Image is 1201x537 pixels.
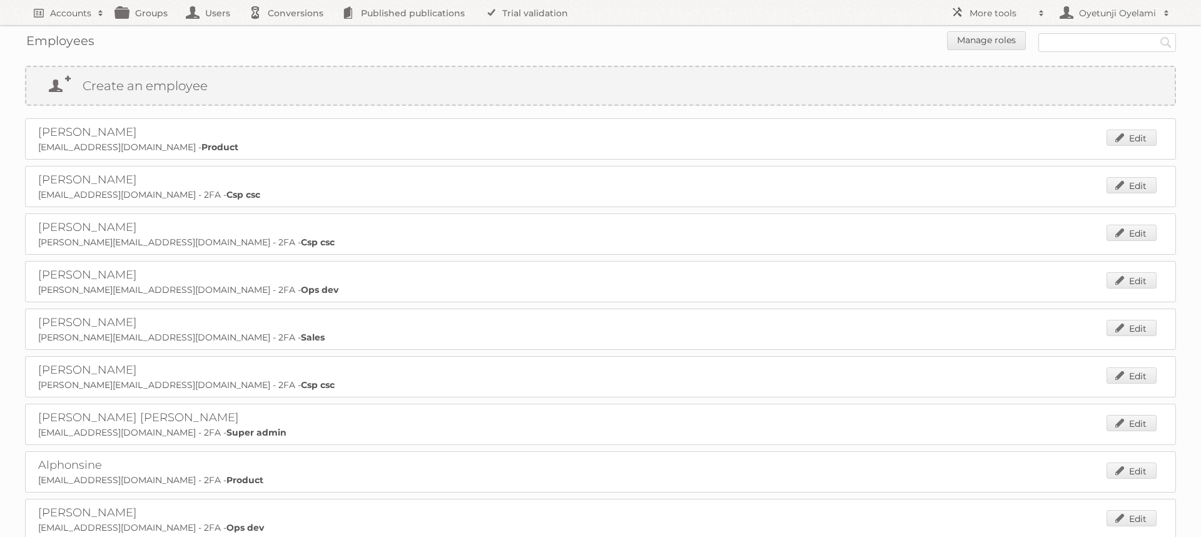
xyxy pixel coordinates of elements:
p: [PERSON_NAME][EMAIL_ADDRESS][DOMAIN_NAME] - 2FA - [38,332,1163,343]
a: Edit [1107,320,1157,336]
a: Edit [1107,510,1157,526]
a: Alphonsine [38,458,102,472]
p: [PERSON_NAME][EMAIL_ADDRESS][DOMAIN_NAME] - 2FA - [38,284,1163,295]
strong: Sales [301,332,325,343]
a: [PERSON_NAME] [38,125,137,139]
a: [PERSON_NAME] [38,363,137,377]
a: [PERSON_NAME] [38,506,137,519]
a: [PERSON_NAME] [PERSON_NAME] [38,411,239,424]
strong: Ops dev [301,284,338,295]
a: Edit [1107,415,1157,431]
a: [PERSON_NAME] [38,173,137,187]
a: Edit [1107,463,1157,479]
strong: Csp csc [301,237,335,248]
h2: Oyetunji Oyelami [1076,7,1157,19]
a: [PERSON_NAME] [38,315,137,329]
strong: Super admin [226,427,286,438]
a: Edit [1107,130,1157,146]
strong: Csp csc [226,189,260,200]
a: Edit [1107,177,1157,193]
p: [PERSON_NAME][EMAIL_ADDRESS][DOMAIN_NAME] - 2FA - [38,237,1163,248]
a: Edit [1107,367,1157,384]
p: [EMAIL_ADDRESS][DOMAIN_NAME] - 2FA - [38,189,1163,200]
strong: Ops dev [226,522,264,533]
input: Search [1157,33,1175,52]
p: [EMAIL_ADDRESS][DOMAIN_NAME] - 2FA - [38,474,1163,486]
p: [EMAIL_ADDRESS][DOMAIN_NAME] - [38,141,1163,153]
a: Edit [1107,272,1157,289]
a: Edit [1107,225,1157,241]
a: Manage roles [947,31,1026,50]
p: [EMAIL_ADDRESS][DOMAIN_NAME] - 2FA - [38,522,1163,533]
h2: More tools [970,7,1032,19]
strong: Product [226,474,263,486]
p: [PERSON_NAME][EMAIL_ADDRESS][DOMAIN_NAME] - 2FA - [38,379,1163,391]
strong: Product [201,141,238,153]
a: [PERSON_NAME] [38,268,137,282]
a: [PERSON_NAME] [38,220,137,234]
strong: Csp csc [301,379,335,391]
h2: Accounts [50,7,91,19]
p: [EMAIL_ADDRESS][DOMAIN_NAME] - 2FA - [38,427,1163,438]
a: Create an employee [26,67,1175,105]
